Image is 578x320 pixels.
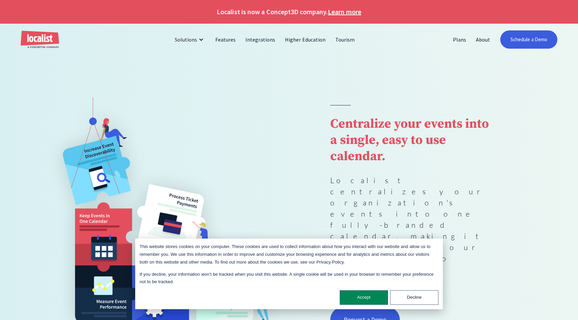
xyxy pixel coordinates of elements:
[140,271,438,286] p: If you decline, your information won’t be tracked when you visit this website. A single cookie wi...
[448,31,471,48] a: Plans
[135,239,443,309] div: Cookie banner
[175,35,197,44] div: Solutions
[330,175,496,286] p: Localist centralizes your organization's events into one fully-branded calendar, making it easier...
[328,7,361,17] a: Learn more
[280,31,331,48] a: Higher Education
[471,31,495,48] a: About
[331,31,360,48] a: Tourism
[241,31,280,48] a: Integrations
[390,290,438,305] button: Decline
[21,31,59,49] a: home
[211,31,241,48] a: Features
[140,243,438,266] p: This website stores cookies on your computer. These cookies are used to collect information about...
[170,31,211,48] div: Solutions
[500,30,557,49] a: Schedule a Demo
[330,116,489,165] strong: Centralize your events into a single, easy to use calendar.
[340,290,388,305] button: Accept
